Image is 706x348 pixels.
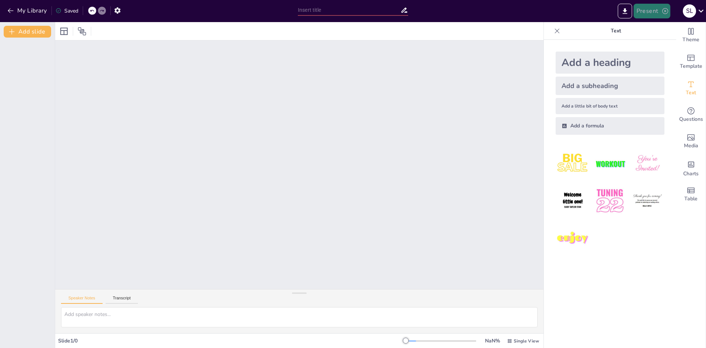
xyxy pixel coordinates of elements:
button: Present [634,4,670,18]
div: Layout [58,25,70,37]
div: Change the overall theme [676,22,706,49]
input: Insert title [298,5,400,15]
button: Speaker Notes [61,296,103,304]
img: 3.jpeg [630,147,664,181]
div: Get real-time input from your audience [676,102,706,128]
span: Template [680,62,702,70]
button: S L [683,4,696,18]
p: Text [563,22,669,40]
button: My Library [6,5,50,17]
img: 4.jpeg [556,184,590,218]
button: Transcript [106,296,138,304]
div: Slide 1 / 0 [58,337,406,344]
div: Saved [56,7,78,14]
div: Add a heading [556,52,664,74]
span: Text [686,89,696,97]
img: 2.jpeg [593,147,627,181]
div: Add ready made slides [676,49,706,75]
div: Add a subheading [556,77,664,95]
img: 5.jpeg [593,184,627,218]
span: Charts [683,170,699,178]
span: Media [684,142,698,150]
span: Questions [679,115,703,123]
div: Add a formula [556,117,664,135]
button: Export to PowerPoint [618,4,632,18]
img: 6.jpeg [630,184,664,218]
div: Add text boxes [676,75,706,102]
div: Add a table [676,181,706,208]
span: Position [78,27,86,36]
span: Theme [682,36,699,44]
img: 7.jpeg [556,221,590,256]
button: Add slide [4,26,51,38]
img: 1.jpeg [556,147,590,181]
span: Table [684,195,698,203]
div: Add charts and graphs [676,155,706,181]
div: Add images, graphics, shapes or video [676,128,706,155]
span: Single View [514,338,539,344]
div: NaN % [484,337,501,344]
div: Add a little bit of body text [556,98,664,114]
